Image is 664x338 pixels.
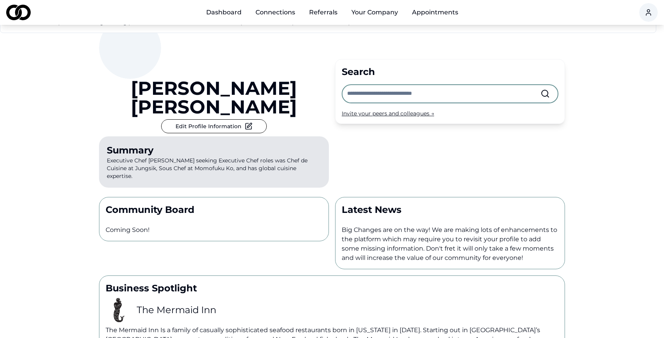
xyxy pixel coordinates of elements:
div: Invite your peers and colleagues → [342,110,558,117]
div: Summary [107,144,321,157]
p: Executive Chef [PERSON_NAME] seeking Executive Chef roles was Chef de Cuisine at Jungsik, Sous Ch... [99,136,329,188]
p: Community Board [106,204,322,216]
a: [PERSON_NAME] [PERSON_NAME] [99,79,329,116]
a: Connections [249,5,301,20]
img: 2536d4df-93e4-455f-9ee8-7602d4669c22-images-images-profile_picture.png [106,298,130,322]
div: Search [342,66,558,78]
p: Big Changes are on the way! We are making lots of enhancements to the platform which may require ... [342,225,558,263]
h3: The Mermaid Inn [137,304,216,316]
img: logo [6,5,31,20]
a: Referrals [303,5,344,20]
button: Edit Profile Information [161,119,267,133]
p: Latest News [342,204,558,216]
p: Business Spotlight [106,282,558,294]
nav: Main [200,5,464,20]
a: Appointments [406,5,464,20]
button: Your Company [345,5,404,20]
p: Coming Soon! [106,225,322,235]
a: Dashboard [200,5,248,20]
